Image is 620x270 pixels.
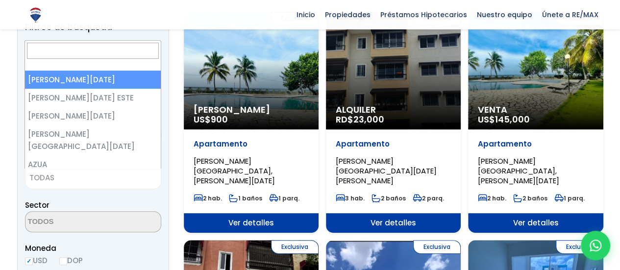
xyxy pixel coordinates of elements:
[336,105,451,115] span: Alquiler
[25,242,161,254] span: Moneda
[194,105,309,115] span: [PERSON_NAME]
[320,7,375,22] span: Propiedades
[29,172,54,183] span: TODAS
[269,194,299,202] span: 1 parq.
[372,194,406,202] span: 2 baños
[25,155,161,173] li: AZUA
[468,213,603,233] span: Ver detalles
[468,12,603,233] a: Exclusiva Venta US$145,000 Apartamento [PERSON_NAME][GEOGRAPHIC_DATA], [PERSON_NAME][DATE] 2 hab....
[25,71,161,89] li: [PERSON_NAME][DATE]
[478,139,593,149] p: Apartamento
[292,7,320,22] span: Inicio
[184,213,319,233] span: Ver detalles
[25,254,48,267] label: USD
[413,240,461,254] span: Exclusiva
[25,89,161,107] li: [PERSON_NAME][DATE] ESTE
[27,6,44,24] img: Logo de REMAX
[25,39,161,51] label: Comprar
[184,12,319,233] a: Exclusiva [PERSON_NAME] US$900 Apartamento [PERSON_NAME][GEOGRAPHIC_DATA], [PERSON_NAME][DATE] 2 ...
[25,257,33,265] input: USD
[25,171,161,185] span: TODAS
[495,113,530,125] span: 145,000
[472,7,537,22] span: Nuestro equipo
[478,156,559,186] span: [PERSON_NAME][GEOGRAPHIC_DATA], [PERSON_NAME][DATE]
[211,113,228,125] span: 900
[537,7,603,22] span: Únete a RE/MAX
[326,12,461,233] a: Exclusiva Alquiler RD$23,000 Apartamento [PERSON_NAME][GEOGRAPHIC_DATA][DATE][PERSON_NAME] 3 hab....
[326,213,461,233] span: Ver detalles
[25,200,50,210] span: Sector
[554,194,585,202] span: 1 parq.
[336,156,437,186] span: [PERSON_NAME][GEOGRAPHIC_DATA][DATE][PERSON_NAME]
[478,113,530,125] span: US$
[194,156,275,186] span: [PERSON_NAME][GEOGRAPHIC_DATA], [PERSON_NAME][DATE]
[194,194,222,202] span: 2 hab.
[478,194,506,202] span: 2 hab.
[59,257,67,265] input: DOP
[336,139,451,149] p: Apartamento
[194,113,228,125] span: US$
[25,22,161,32] h2: Filtros de búsqueda
[513,194,547,202] span: 2 baños
[25,168,161,189] span: TODAS
[353,113,384,125] span: 23,000
[194,139,309,149] p: Apartamento
[59,254,83,267] label: DOP
[27,43,159,59] input: Search
[413,194,444,202] span: 2 parq.
[25,212,121,233] textarea: Search
[271,240,319,254] span: Exclusiva
[25,107,161,125] li: [PERSON_NAME][DATE]
[25,125,161,155] li: [PERSON_NAME][GEOGRAPHIC_DATA][DATE]
[336,113,384,125] span: RD$
[229,194,262,202] span: 1 baños
[556,240,603,254] span: Exclusiva
[336,194,365,202] span: 3 hab.
[478,105,593,115] span: Venta
[375,7,472,22] span: Préstamos Hipotecarios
